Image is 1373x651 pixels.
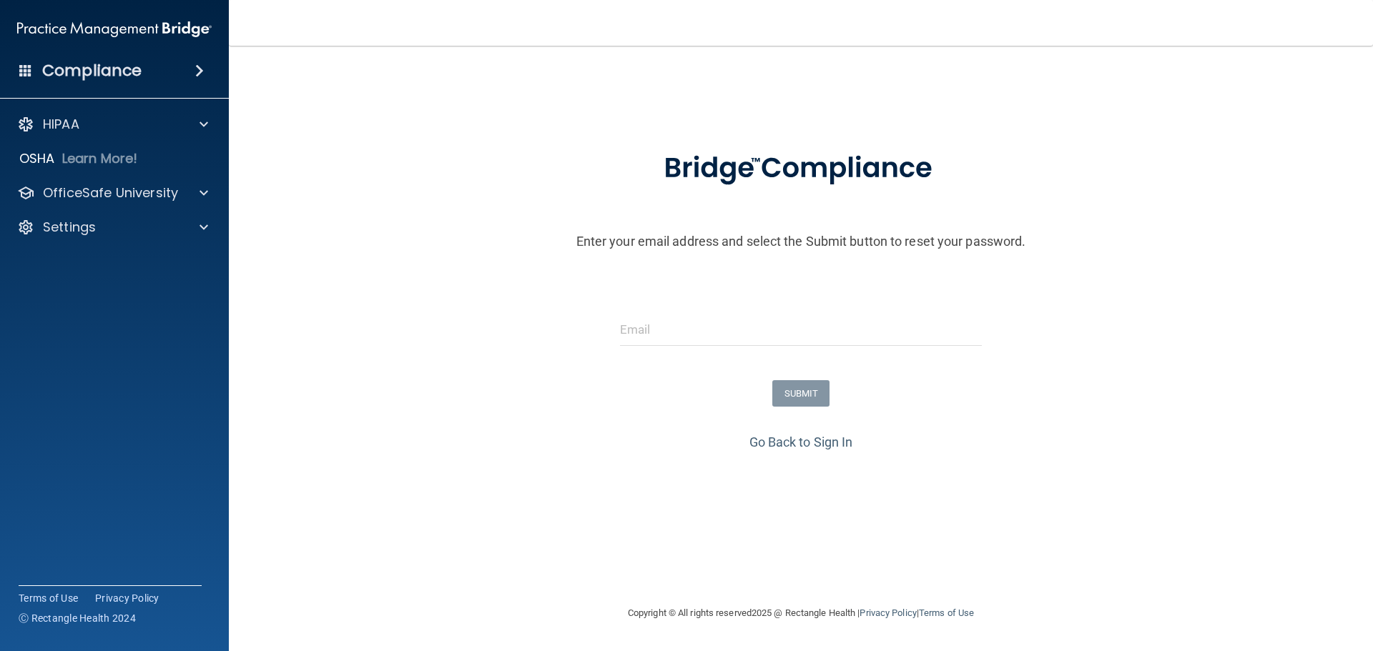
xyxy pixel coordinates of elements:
button: SUBMIT [772,380,830,407]
p: OfficeSafe University [43,184,178,202]
a: Terms of Use [919,607,974,618]
span: Ⓒ Rectangle Health 2024 [19,611,136,625]
a: Terms of Use [19,591,78,605]
p: HIPAA [43,116,79,133]
input: Email [620,314,983,346]
a: Privacy Policy [860,607,916,618]
p: Learn More! [62,150,138,167]
img: bridge_compliance_login_screen.278c3ca4.svg [634,131,968,206]
div: Copyright © All rights reserved 2025 @ Rectangle Health | | [540,590,1062,636]
p: OSHA [19,150,55,167]
a: Privacy Policy [95,591,159,605]
a: Settings [17,219,208,236]
img: PMB logo [17,15,212,44]
a: HIPAA [17,116,208,133]
a: OfficeSafe University [17,184,208,202]
p: Settings [43,219,96,236]
a: Go Back to Sign In [749,434,853,449]
h4: Compliance [42,61,142,81]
